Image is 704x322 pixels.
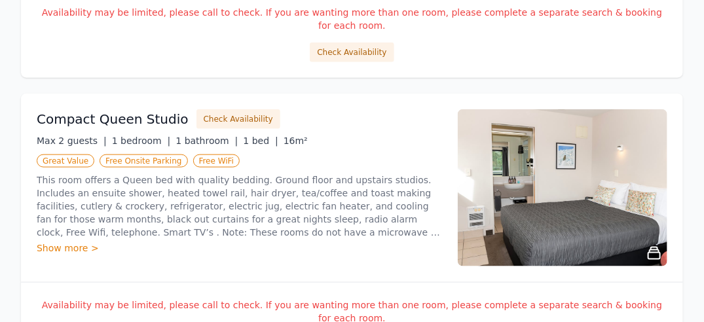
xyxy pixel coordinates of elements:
button: Check Availability [310,43,394,62]
span: 1 bathroom | [176,135,238,146]
p: Availability may be limited, please call to check. If you are wanting more than one room, please ... [37,6,667,32]
button: Check Availability [196,109,280,129]
span: 1 bed | [243,135,278,146]
p: This room offers a Queen bed with quality bedding. Ground floor and upstairs studios. Includes an... [37,173,442,239]
span: Max 2 guests | [37,135,107,146]
span: Free Onsite Parking [100,154,187,168]
div: Show more > [37,241,442,255]
span: 1 bedroom | [112,135,171,146]
span: Great Value [37,154,94,168]
span: 16m² [284,135,308,146]
h3: Compact Queen Studio [37,110,189,128]
span: Free WiFi [193,154,240,168]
